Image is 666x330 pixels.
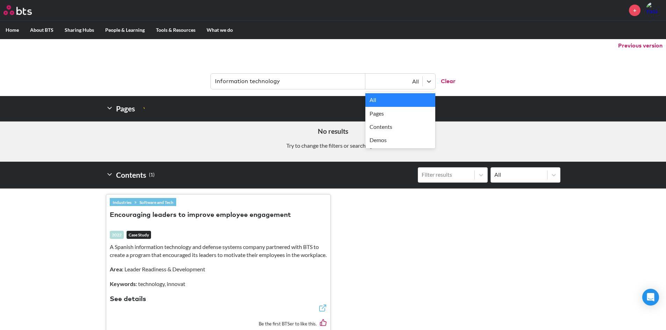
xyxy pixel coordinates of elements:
[150,21,201,39] label: Tools & Resources
[211,74,365,89] input: Find contents, pages and demos...
[646,2,663,19] a: Profile
[59,21,100,39] label: Sharing Hubs
[318,304,327,314] a: External link
[110,243,327,259] p: A Spanish information technology and defense systems company partnered with BTS to create a progr...
[110,198,176,206] div: »
[494,171,544,178] div: All
[618,42,663,50] button: Previous version
[3,5,45,15] a: Go home
[369,78,419,85] div: All
[110,280,327,288] p: : technology, innovat
[646,2,663,19] img: Yada Thawornwattanaphol
[5,142,661,149] p: Try to change the filters or search again
[127,231,151,239] em: Case Study
[149,170,155,179] small: ( 1 )
[110,266,122,272] strong: Area
[422,171,471,178] div: Filter results
[110,198,134,206] a: Industries
[110,280,136,287] strong: Keywords
[106,102,145,116] h2: Pages
[3,5,32,15] img: BTS Logo
[5,127,661,136] h5: No results
[365,93,435,107] div: All
[106,167,155,183] h2: Contents
[201,21,238,39] label: What we do
[110,231,124,239] div: 2022
[100,21,150,39] label: People & Learning
[642,289,659,306] div: Open Intercom Messenger
[365,120,435,133] div: Contents
[629,5,640,16] a: +
[137,198,176,206] a: Software and Tech
[365,133,435,147] div: Demos
[24,21,59,39] label: About BTS
[110,265,327,273] p: : Leader Readiness & Development
[435,74,456,89] button: Clear
[110,211,291,220] button: Encouraging leaders to improve employee engagement
[110,295,146,304] button: See details
[365,107,435,120] div: Pages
